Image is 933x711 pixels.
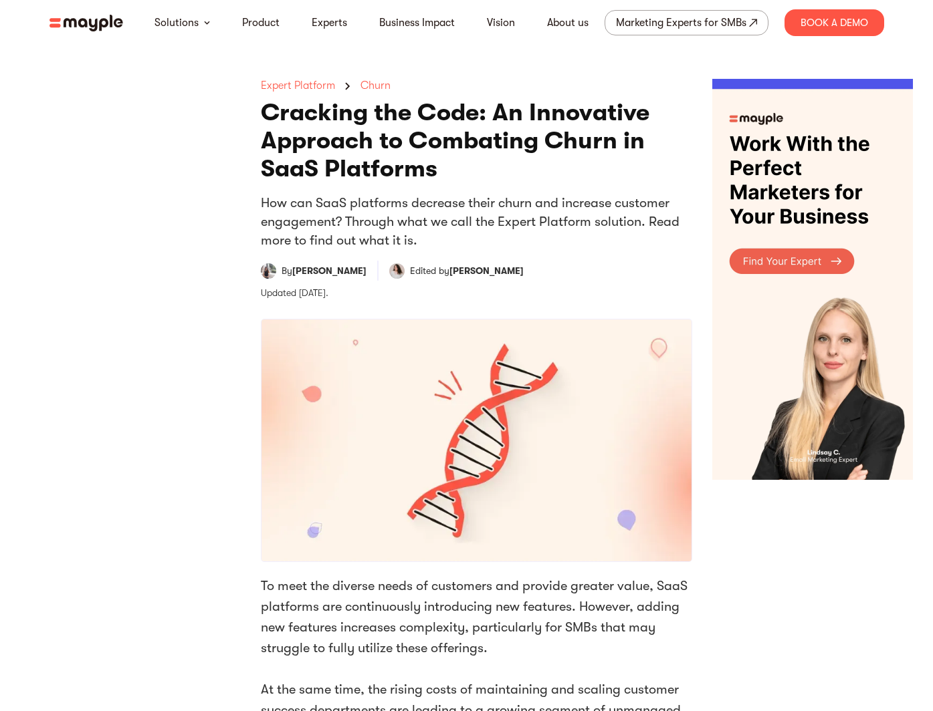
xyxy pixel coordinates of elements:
a: Marketing Experts for SMBs [605,10,768,35]
p: Updated [DATE]. [261,287,692,299]
span: [PERSON_NAME] [292,265,367,276]
a: Expert Platform [261,79,335,94]
div: Book A Demo [785,9,884,36]
a: Business Impact [379,15,455,31]
p: How can SaaS platforms decrease their churn and increase customer engagement? Through what we cal... [261,194,692,250]
a: Churn [360,79,391,94]
a: Experts [312,15,347,31]
img: arrow-down [204,21,210,25]
a: About us [547,15,589,31]
h1: Cracking the Code: An Innovative Approach to Combating Churn in SaaS Platforms [261,99,692,183]
img: mayple-logo [49,15,123,31]
a: Vision [487,15,515,31]
a: Product [242,15,280,31]
div: Edited by [410,264,524,277]
div: By [282,264,367,277]
a: Solutions [154,15,199,31]
span: [PERSON_NAME] [449,265,524,276]
div: Marketing Experts for SMBs [616,13,746,32]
